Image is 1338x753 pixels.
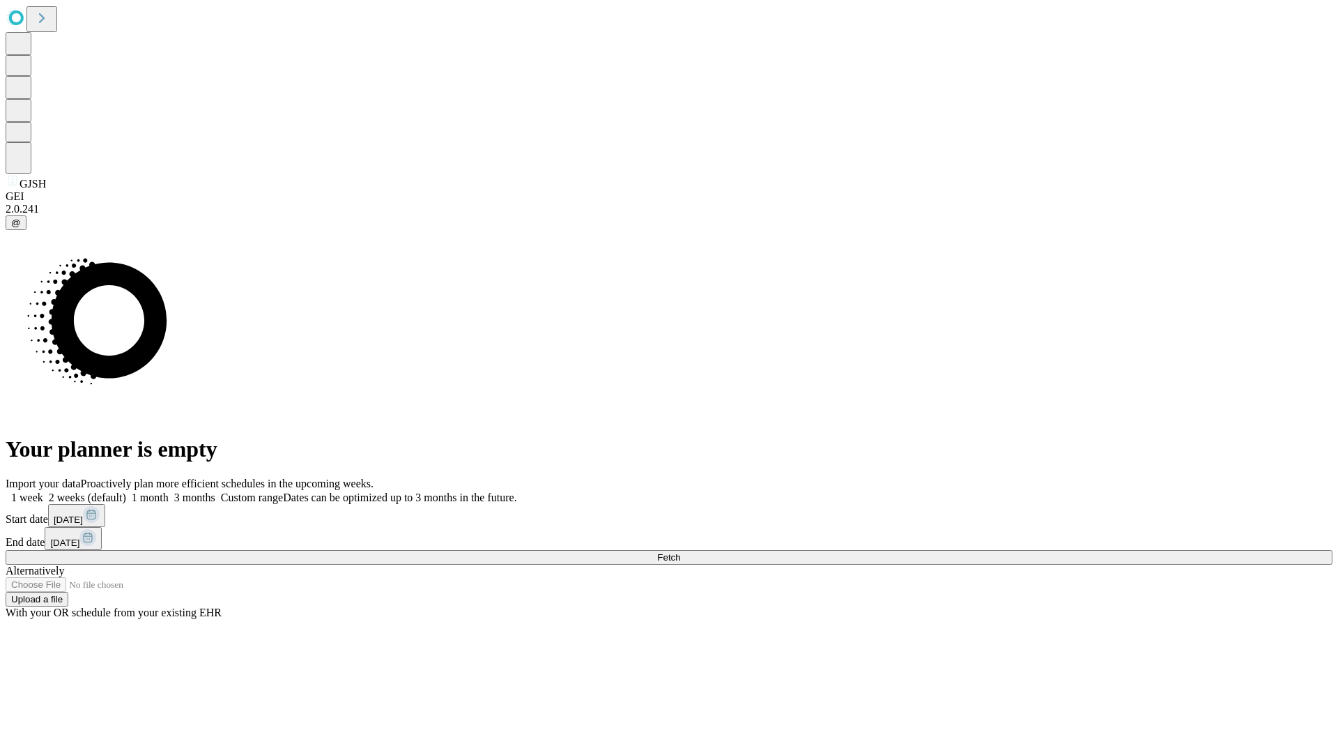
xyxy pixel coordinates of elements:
span: [DATE] [50,538,79,548]
button: Fetch [6,550,1332,565]
span: [DATE] [54,515,83,525]
span: Custom range [221,492,283,503]
div: Start date [6,504,1332,527]
button: [DATE] [45,527,102,550]
div: GEI [6,190,1332,203]
span: 1 month [132,492,169,503]
span: 3 months [174,492,215,503]
span: @ [11,218,21,228]
span: 1 week [11,492,43,503]
span: GJSH [20,178,46,190]
span: Fetch [657,552,680,563]
span: Proactively plan more efficient schedules in the upcoming weeks. [81,478,374,489]
span: Alternatively [6,565,64,577]
div: End date [6,527,1332,550]
span: Import your data [6,478,81,489]
span: Dates can be optimized up to 3 months in the future. [283,492,516,503]
span: With your OR schedule from your existing EHR [6,607,222,618]
span: 2 weeks (default) [49,492,126,503]
h1: Your planner is empty [6,436,1332,462]
button: [DATE] [48,504,105,527]
button: Upload a file [6,592,68,607]
div: 2.0.241 [6,203,1332,215]
button: @ [6,215,26,230]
